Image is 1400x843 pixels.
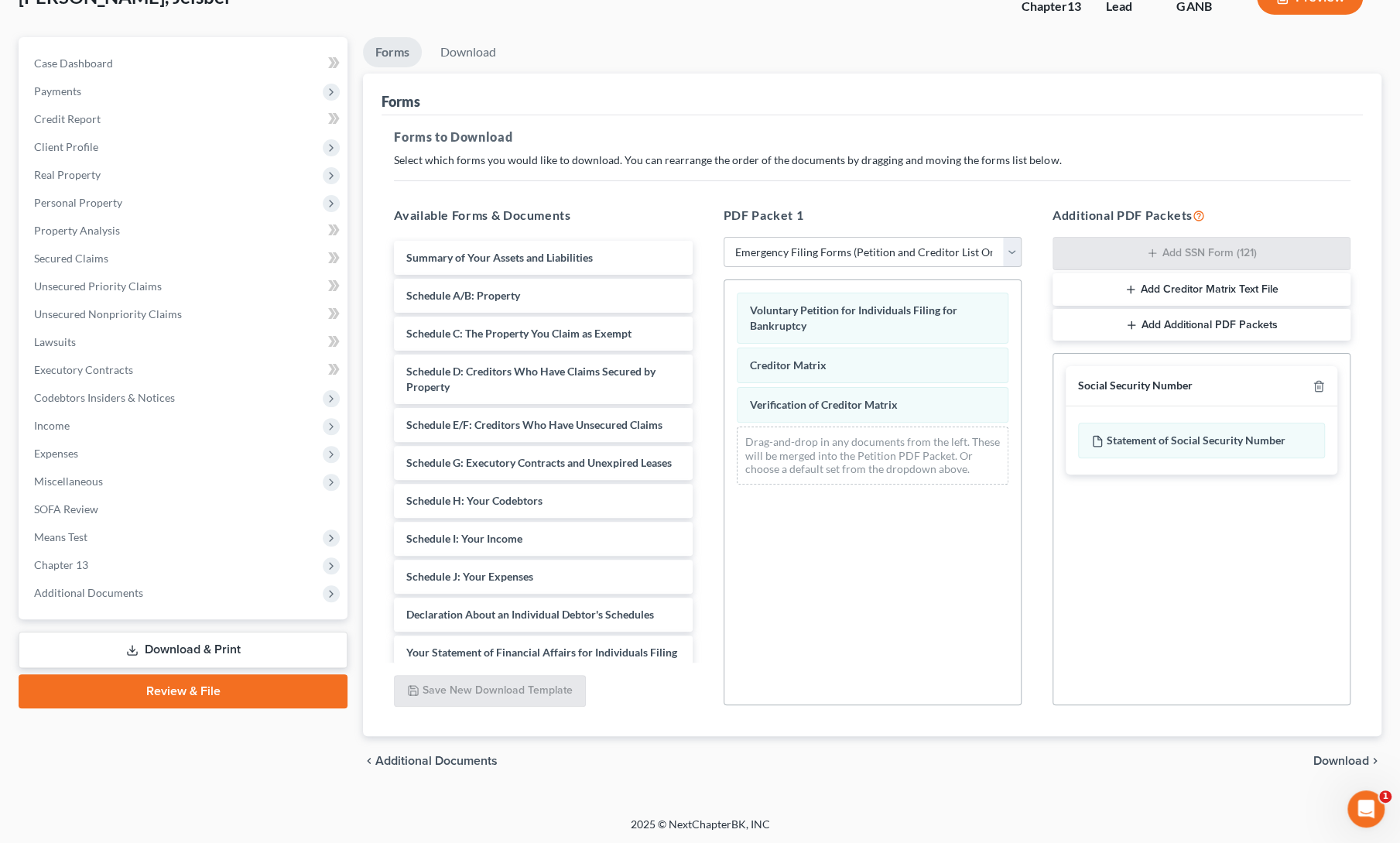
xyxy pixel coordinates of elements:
[34,168,101,181] span: Real Property
[406,289,520,302] span: Schedule A/B: Property
[34,57,113,70] span: Case Dashboard
[406,570,533,583] span: Schedule J: Your Expenses
[22,328,347,356] a: Lawsuits
[34,447,78,460] span: Expenses
[34,335,76,348] span: Lawsuits
[1347,790,1385,828] iframe: Intercom live chat
[22,300,347,328] a: Unsecured Nonpriority Claims
[22,217,347,245] a: Property Analysis
[34,391,175,404] span: Codebtors Insiders & Notices
[34,279,162,293] span: Unsecured Priority Claims
[382,92,420,111] div: Forms
[34,252,108,265] span: Secured Claims
[22,356,347,384] a: Executory Contracts
[363,755,498,767] a: chevron_left Additional Documents
[750,358,827,372] span: Creditor Matrix
[1313,755,1369,767] span: Download
[394,675,586,708] button: Save New Download Template
[34,84,81,98] span: Payments
[34,140,98,153] span: Client Profile
[22,50,347,77] a: Case Dashboard
[1053,237,1350,271] button: Add SSN Form (121)
[406,494,543,507] span: Schedule H: Your Codebtors
[22,272,347,300] a: Unsecured Priority Claims
[1369,755,1381,767] i: chevron_right
[34,475,103,488] span: Miscellaneous
[375,755,498,767] span: Additional Documents
[363,755,375,767] i: chevron_left
[394,206,692,224] h5: Available Forms & Documents
[737,427,1008,485] div: Drag-and-drop in any documents from the left. These will be merged into the Petition PDF Packet. ...
[34,307,182,320] span: Unsecured Nonpriority Claims
[406,608,654,621] span: Declaration About an Individual Debtor's Schedules
[34,586,143,599] span: Additional Documents
[724,206,1022,224] h5: PDF Packet 1
[406,251,593,264] span: Summary of Your Assets and Liabilities
[34,419,70,432] span: Income
[394,128,1350,146] h5: Forms to Download
[406,456,672,469] span: Schedule G: Executory Contracts and Unexpired Leases
[19,632,347,668] a: Download & Print
[750,398,898,411] span: Verification of Creditor Matrix
[19,674,347,708] a: Review & File
[34,112,101,125] span: Credit Report
[1379,790,1391,803] span: 1
[406,418,662,431] span: Schedule E/F: Creditors Who Have Unsecured Claims
[34,530,87,543] span: Means Test
[406,365,656,393] span: Schedule D: Creditors Who Have Claims Secured by Property
[1313,755,1381,767] button: Download chevron_right
[363,37,422,67] a: Forms
[394,152,1350,168] p: Select which forms you would like to download. You can rearrange the order of the documents by dr...
[34,558,88,571] span: Chapter 13
[750,303,957,332] span: Voluntary Petition for Individuals Filing for Bankruptcy
[34,196,122,209] span: Personal Property
[1078,423,1325,458] div: Statement of Social Security Number
[34,502,98,516] span: SOFA Review
[1053,309,1350,341] button: Add Additional PDF Packets
[1053,206,1350,224] h5: Additional PDF Packets
[1078,379,1193,393] div: Social Security Number
[1053,273,1350,306] button: Add Creditor Matrix Text File
[406,646,677,674] span: Your Statement of Financial Affairs for Individuals Filing for Bankruptcy
[22,495,347,523] a: SOFA Review
[428,37,508,67] a: Download
[406,327,632,340] span: Schedule C: The Property You Claim as Exempt
[22,105,347,133] a: Credit Report
[406,532,522,545] span: Schedule I: Your Income
[22,245,347,272] a: Secured Claims
[34,224,120,237] span: Property Analysis
[34,363,133,376] span: Executory Contracts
